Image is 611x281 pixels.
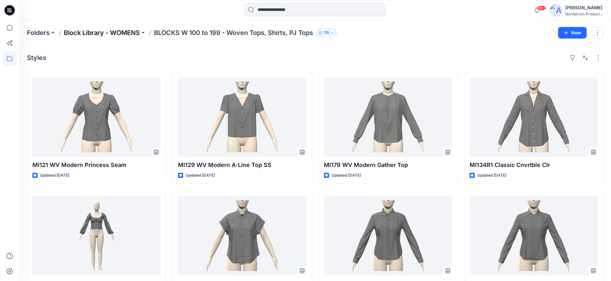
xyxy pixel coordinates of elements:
a: Folders [27,28,50,37]
p: BLOCKS W 100 to 199 - Woven Tops, Shirts, PJ Tops [154,28,313,37]
a: MI129 WV Modern A-Line Top SS [178,77,306,157]
p: Updated [DATE] [477,172,506,179]
a: Block Library - WOMENS [64,28,140,37]
p: Updated [DATE] [332,172,361,179]
p: Updated [DATE] [40,172,69,179]
button: New [558,27,587,39]
p: 115 [324,29,329,36]
a: MI179 WV Modern Gather Top [324,77,452,157]
p: MI179 WV Modern Gather Top [324,161,452,170]
h4: Styles [27,54,46,62]
div: Nordstrom Product... [565,12,603,16]
p: Updated [DATE] [186,172,215,179]
p: MI134R1 Classic Cnvrtble Clr [470,161,598,170]
img: avatar [550,4,563,17]
button: 115 [316,28,337,37]
p: MI121 WV Modern Princess Seam [32,161,161,170]
a: MI121 WV Modern Princess Seam [32,77,161,157]
span: 99+ [537,5,546,11]
a: MI124 WV Dolman SS Shirt [178,196,306,275]
a: MI180 WV YA Empire corset top [32,196,161,275]
a: BP102R1 WV YA SD Pnl Shirt LS [470,196,598,275]
a: MI134R1 Classic Cnvrtble Clr [470,77,598,157]
a: BP102R2 [324,196,452,275]
div: [PERSON_NAME] [565,4,603,12]
p: MI129 WV Modern A-Line Top SS [178,161,306,170]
